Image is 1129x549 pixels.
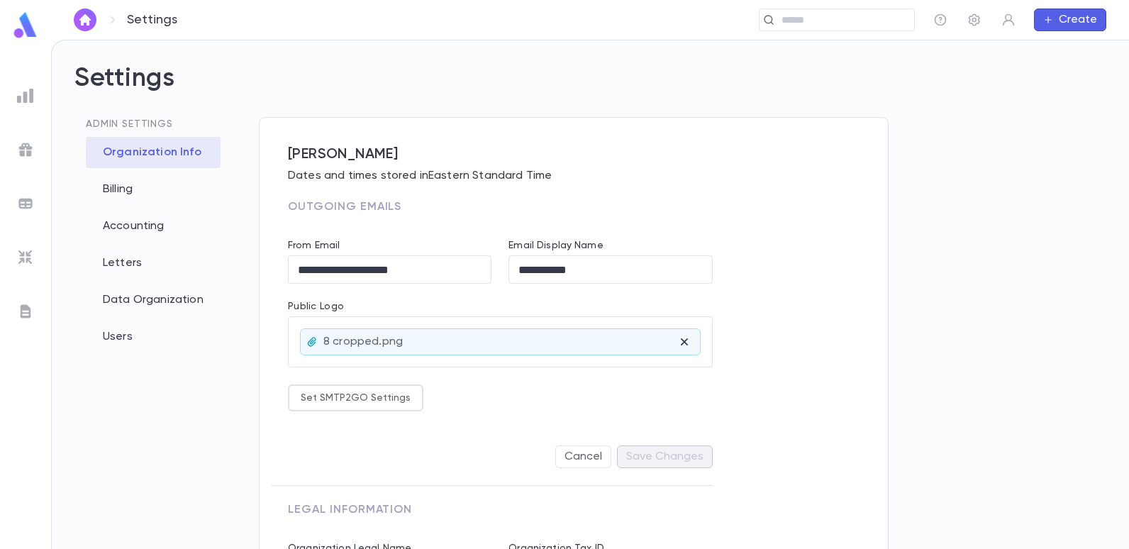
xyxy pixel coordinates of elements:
img: campaigns_grey.99e729a5f7ee94e3726e6486bddda8f1.svg [17,141,34,158]
img: imports_grey.530a8a0e642e233f2baf0ef88e8c9fcb.svg [17,249,34,266]
span: Admin Settings [86,119,173,129]
p: 8 cropped.png [323,335,403,349]
img: logo [11,11,40,39]
span: Outgoing Emails [288,201,401,213]
button: Cancel [555,445,611,468]
img: reports_grey.c525e4749d1bce6a11f5fe2a8de1b229.svg [17,87,34,104]
span: Legal Information [288,504,412,516]
div: Data Organization [86,284,221,316]
div: Accounting [86,211,221,242]
label: Email Display Name [508,240,604,251]
button: Set SMTP2GO Settings [288,384,423,411]
img: letters_grey.7941b92b52307dd3b8a917253454ce1c.svg [17,303,34,320]
img: batches_grey.339ca447c9d9533ef1741baa751efc33.svg [17,195,34,212]
p: Dates and times stored in Eastern Standard Time [288,169,860,183]
img: home_white.a664292cf8c1dea59945f0da9f25487c.svg [77,14,94,26]
div: Organization Info [86,137,221,168]
div: Billing [86,174,221,205]
p: Public Logo [288,301,713,316]
div: Users [86,321,221,353]
button: Create [1034,9,1106,31]
div: Letters [86,248,221,279]
h2: Settings [74,63,1106,117]
label: From Email [288,240,340,251]
span: [PERSON_NAME] [288,146,860,163]
p: Settings [127,12,177,28]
